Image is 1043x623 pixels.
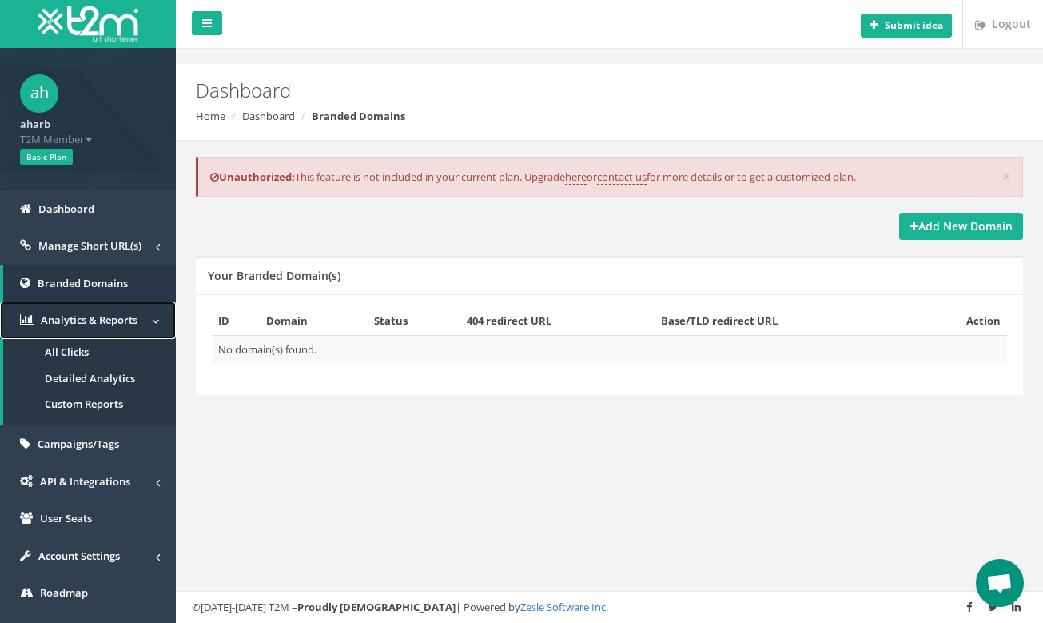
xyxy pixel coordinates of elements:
strong: Branded Domains [312,109,405,123]
a: contact us [597,170,647,185]
th: Base/TLD redirect URL [655,307,913,335]
div: ©[DATE]-[DATE] T2M – | Powered by [192,600,1027,615]
a: here [565,170,587,185]
span: User Seats [40,511,92,525]
span: Manage Short URL(s) [38,238,141,253]
a: All Clicks [3,339,176,365]
span: API & Integrations [40,474,130,489]
span: T2M Member [20,132,156,147]
span: Analytics & Reports [41,313,137,327]
img: T2M [38,6,138,42]
b: Unauthorized: [210,170,295,184]
a: Dashboard [242,109,295,123]
button: Submit idea [861,14,952,38]
td: No domain(s) found. [212,335,1007,363]
span: Detailed Analytics [45,371,135,385]
span: Roadmap [40,585,88,600]
strong: aharb [20,117,50,131]
a: Detailed Analytics [3,365,176,392]
th: Action [913,307,1007,335]
button: × [1001,168,1011,185]
th: 404 redirect URL [460,307,655,335]
a: Zesle Software Inc. [520,600,608,614]
div: This feature is not included in your current plan. Upgrade or for more details or to get a custom... [196,157,1023,198]
th: ID [212,307,260,335]
th: Domain [260,307,368,335]
strong: Proudly [DEMOGRAPHIC_DATA] [297,600,456,614]
span: Dashboard [38,202,94,216]
a: Home [196,109,225,123]
b: Submit idea [885,18,943,32]
span: Account Settings [38,549,120,563]
h5: Your Branded Domain(s) [208,270,340,282]
a: Add New Domain [899,213,1023,240]
h2: Dashboard [196,80,882,101]
span: Campaigns/Tags [38,437,119,451]
span: Branded Domains [38,276,128,290]
span: ah [20,74,58,113]
span: Basic Plan [20,149,73,165]
span: All Clicks [45,345,89,359]
strong: Add New Domain [910,218,1013,234]
a: Open chat [976,559,1024,607]
th: Status [368,307,460,335]
a: aharb T2M Member [20,113,156,146]
a: Custom Reports [3,391,176,417]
